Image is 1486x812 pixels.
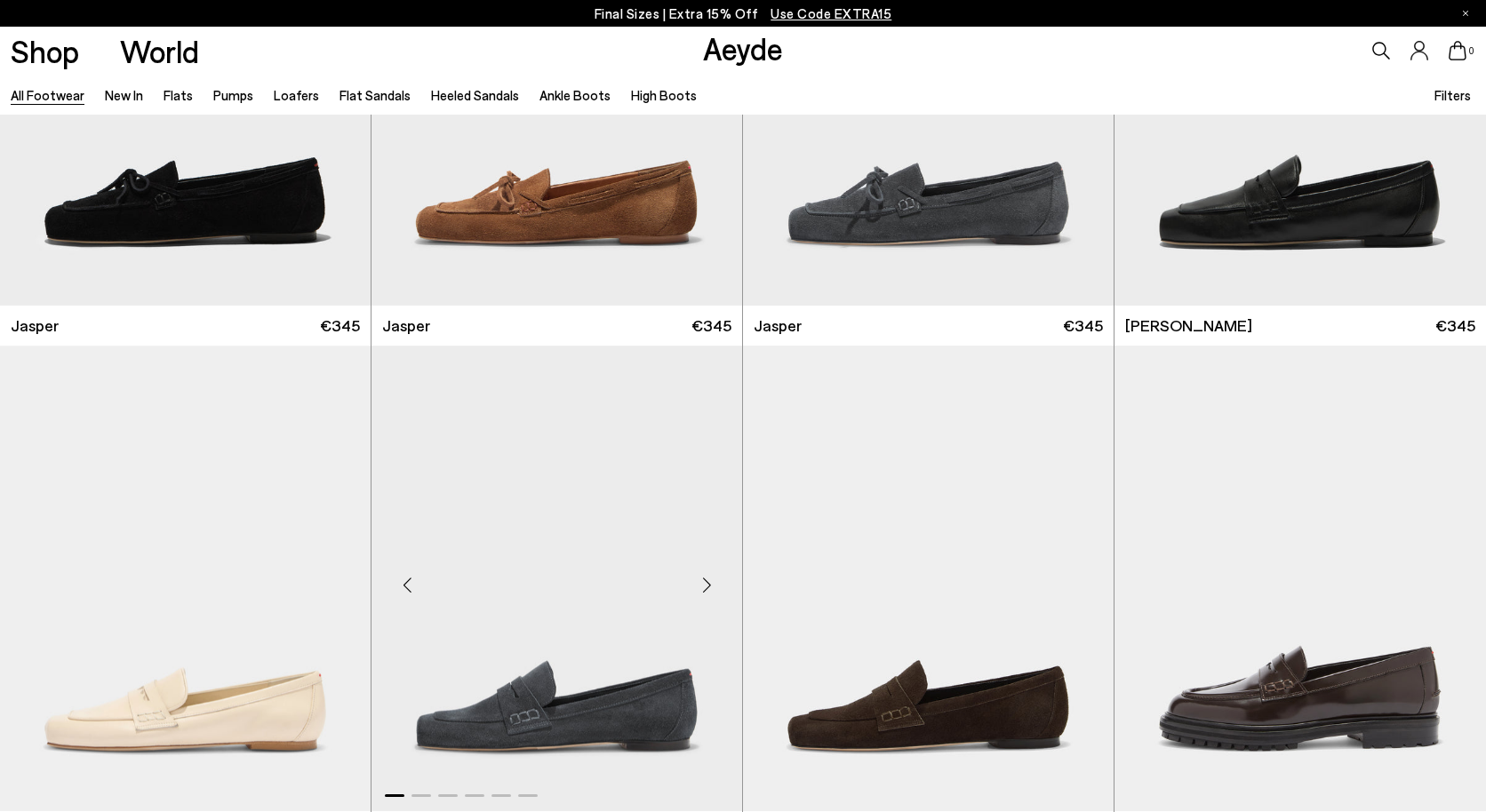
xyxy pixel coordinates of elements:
span: €345 [320,314,360,337]
span: €345 [1435,314,1475,337]
a: High Boots [631,87,697,103]
a: Loafers [274,87,319,103]
a: Heeled Sandals [431,87,519,103]
a: Next slide Previous slide [371,346,742,811]
a: [PERSON_NAME] €345 [1114,306,1486,346]
img: Lana Suede Loafers [743,346,1114,811]
a: Pumps [213,87,253,103]
a: Flats [164,87,193,103]
span: €345 [691,314,731,337]
span: €345 [1063,314,1103,337]
span: Jasper [754,314,802,337]
a: Shop [11,36,79,67]
span: Jasper [382,314,430,337]
div: Previous slide [380,559,434,612]
span: Navigate to /collections/ss25-final-sizes [771,5,891,21]
a: 0 [1449,41,1466,60]
a: Flat Sandals [340,87,411,103]
span: Jasper [11,314,59,337]
a: World [120,36,199,67]
a: Ankle Boots [539,87,611,103]
span: 0 [1466,46,1475,56]
div: Next slide [680,559,733,612]
span: Filters [1434,87,1471,103]
a: Jasper €345 [743,306,1114,346]
a: Aeyde [703,29,783,67]
a: All Footwear [11,87,84,103]
img: Leon Loafers [1114,346,1486,811]
a: New In [105,87,143,103]
a: Jasper €345 [371,306,742,346]
span: [PERSON_NAME] [1125,314,1252,337]
img: Lana Suede Loafers [371,346,742,811]
p: Final Sizes | Extra 15% Off [595,3,892,25]
div: 1 / 6 [371,346,742,811]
